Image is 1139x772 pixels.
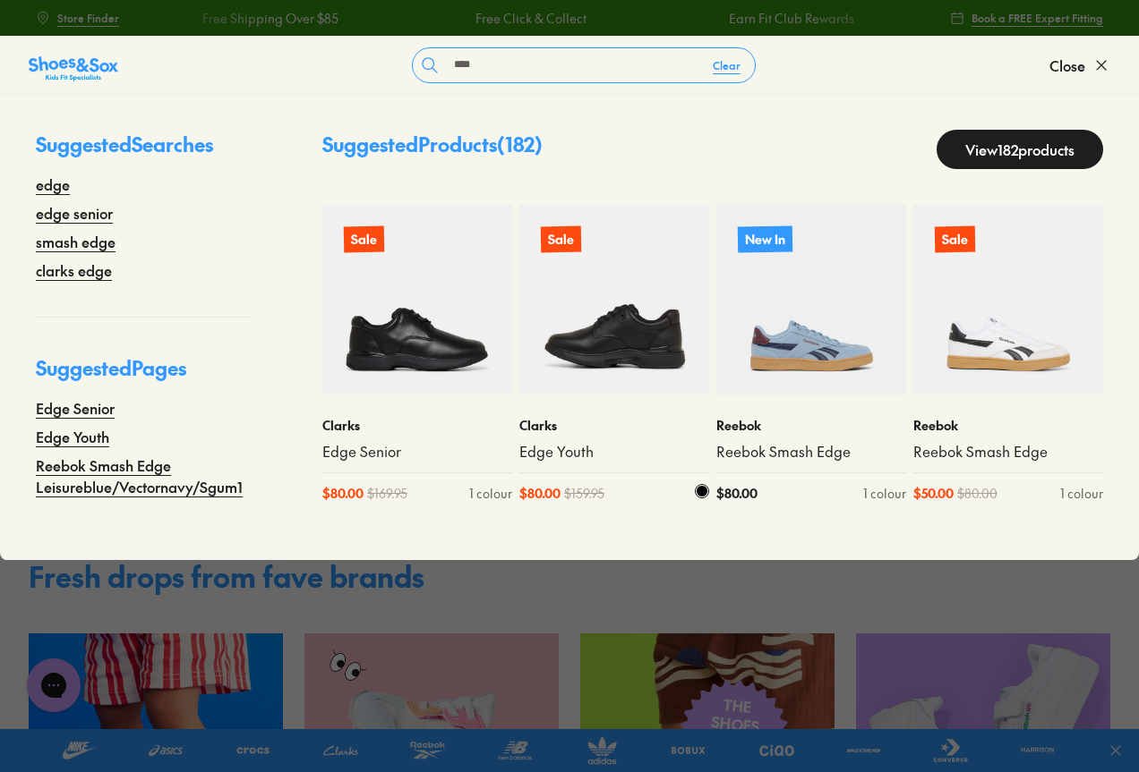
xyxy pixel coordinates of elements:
a: edge senior [36,202,113,224]
div: 1 colour [469,484,512,503]
span: $ 50.00 [913,484,954,503]
div: 1 colour [1060,484,1103,503]
a: Book a FREE Expert Fitting [950,2,1103,34]
p: Clarks [519,416,709,435]
p: Reebok [913,416,1103,435]
span: $ 80.00 [519,484,561,503]
p: Suggested Pages [36,353,251,397]
a: Edge Senior [36,397,115,419]
a: Reebok Smash Edge [913,442,1103,462]
p: Sale [344,226,384,253]
iframe: Gorgias live chat messenger [18,652,90,718]
span: $ 80.00 [716,484,758,503]
span: Book a FREE Expert Fitting [972,10,1103,26]
a: View182products [937,130,1103,169]
span: $ 169.95 [367,484,407,503]
a: edge [36,174,70,195]
a: Earn Fit Club Rewards [728,9,853,28]
a: Edge Senior [322,442,512,462]
a: Free Click & Collect [475,9,587,28]
a: Reebok Smash Edge [716,442,906,462]
a: smash edge [36,231,116,252]
a: Edge Youth [519,442,709,462]
button: Close [1049,46,1110,85]
p: Suggested Searches [36,130,251,174]
a: Shoes &amp; Sox [29,51,118,80]
a: Sale [519,205,709,394]
p: Reebok [716,416,906,435]
p: Sale [541,226,581,252]
span: $ 80.00 [957,484,998,503]
span: $ 159.95 [564,484,604,503]
p: Sale [935,226,975,253]
img: SNS_Logo_Responsive.svg [29,55,118,83]
span: Store Finder [57,10,119,26]
button: Clear [698,49,755,81]
a: Store Finder [36,2,119,34]
a: New In [716,205,906,394]
span: ( 182 ) [497,131,543,157]
p: Clarks [322,416,512,435]
p: New In [738,225,792,252]
a: Edge Youth [36,426,109,447]
a: Sale [913,205,1103,394]
a: clarks edge [36,259,112,281]
a: Sale [322,205,512,394]
span: Close [1049,55,1085,76]
p: Suggested Products [322,130,543,169]
a: Free Shipping Over $85 [202,9,338,28]
div: 1 colour [863,484,906,503]
a: Reebok Smash Edge Leisureblue/Vectornavy/Sgum1 [36,454,251,497]
span: $ 80.00 [322,484,364,503]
